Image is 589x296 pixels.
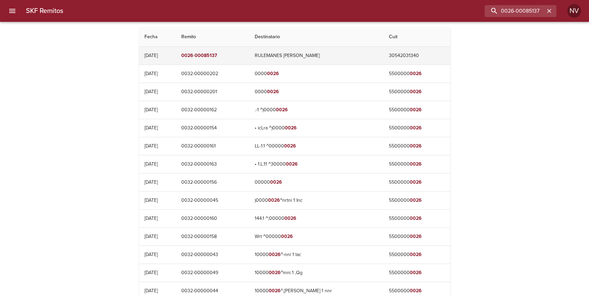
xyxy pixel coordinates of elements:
input: buscar [485,5,545,17]
em: 0026 [284,215,296,221]
em: 0026 [410,125,422,131]
th: Remito [176,27,249,47]
td: [DATE] [139,264,176,282]
em: 0026 [410,143,422,149]
td: [DATE] [139,101,176,119]
td: • icLra ^)0000 [249,119,383,137]
td: 0032-00000160 [176,210,249,227]
td: [DATE] [139,246,176,264]
em: 0026 [410,197,422,203]
td: 5500000 [383,210,450,227]
td: [DATE] [139,119,176,137]
em: 0026 [410,179,422,185]
td: [DATE] [139,228,176,245]
em: 0026 [410,215,422,221]
td: 0032-00000049 [176,264,249,282]
em: 0026 [267,89,279,95]
td: 5500000 [383,246,450,264]
td: 0032-00000162 [176,101,249,119]
td: 0032-00000043 [176,246,249,264]
td: 5500000 [383,173,450,191]
td: 5500000 [383,119,450,137]
td: 5500000 [383,83,450,101]
em: 0026 [270,179,282,185]
em: 0026 [410,89,422,95]
td: [DATE] [139,65,176,83]
em: 00085137 [195,53,217,58]
td: 0000 [249,83,383,101]
td: 5500000 [383,155,450,173]
em: 0026 [269,288,281,294]
div: Abrir información de usuario [567,4,581,18]
th: Fecha [139,27,176,47]
em: 0026 [410,234,422,239]
em: 0026 [285,125,297,131]
td: - [176,47,249,65]
td: .-1 ^)0000 [249,101,383,119]
td: 10000 ^-nni 1 lac [249,246,383,264]
button: menu [4,3,20,19]
th: Destinatario [249,27,383,47]
em: 0026 [410,252,422,257]
em: 0026 [410,161,422,167]
em: 0026 [281,234,293,239]
td: 0032-00000156 [176,173,249,191]
td: [DATE] [139,155,176,173]
td: [DATE] [139,47,176,65]
td: 00000 [249,173,383,191]
em: 0026 [410,270,422,276]
td: 5500000 [383,192,450,209]
td: 144.1 ^;00000 [249,210,383,227]
td: 5500000 [383,101,450,119]
td: 0032-00000202 [176,65,249,83]
td: 0032-00000158 [176,228,249,245]
td: 0000 [249,65,383,83]
em: 0026 [276,107,288,113]
td: Wrt ^00000 [249,228,383,245]
em: 0026 [410,288,422,294]
div: NV [567,4,581,18]
td: [DATE] [139,210,176,227]
td: 5500000 [383,264,450,282]
td: LL-1.1 ^00000 [249,137,383,155]
td: )0000 ^nrtni 1 Inc [249,192,383,209]
em: 0026 [410,71,422,76]
em: 0026 [268,197,280,203]
td: RULEMANES [PERSON_NAME] [249,47,383,65]
td: 0032-00000201 [176,83,249,101]
td: 5500000 [383,228,450,245]
em: 0026 [410,107,422,113]
td: [DATE] [139,173,176,191]
em: 0026 [284,143,296,149]
em: 0026 [269,252,281,257]
td: 30542031340 [383,47,450,65]
em: 0026 [286,161,298,167]
em: 0026 [267,71,279,76]
th: Cuit [383,27,450,47]
td: 0032-00000161 [176,137,249,155]
td: [DATE] [139,83,176,101]
td: [DATE] [139,192,176,209]
td: 10000 ^inni 1 ,Qg [249,264,383,282]
td: 0032-00000163 [176,155,249,173]
em: 0026 [181,53,193,58]
td: 0032-00000045 [176,192,249,209]
h6: SKF Remitos [26,5,63,16]
td: 0032-00000154 [176,119,249,137]
td: • 1.L.11 ^30000 [249,155,383,173]
td: 5500000 [383,137,450,155]
em: 0026 [269,270,281,276]
td: 5500000 [383,65,450,83]
td: [DATE] [139,137,176,155]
